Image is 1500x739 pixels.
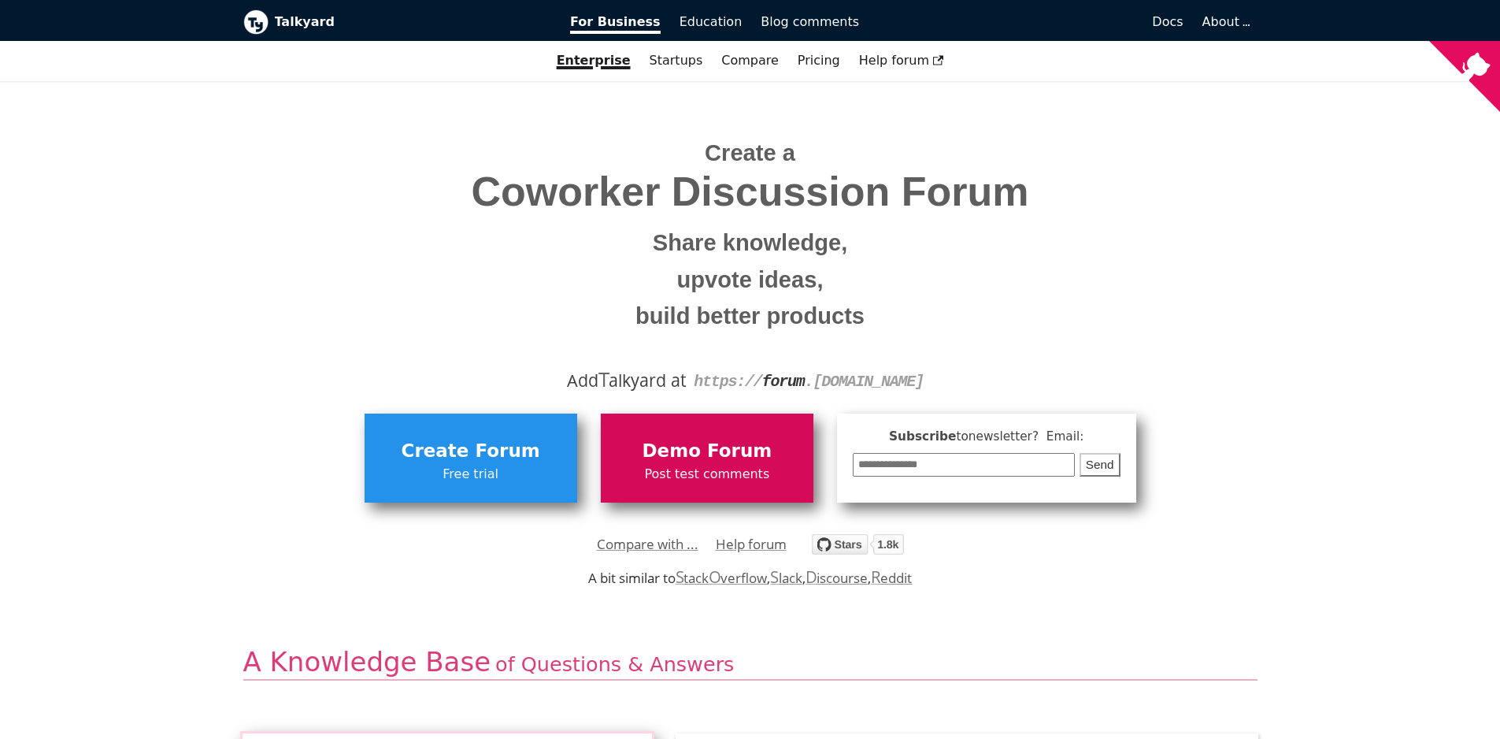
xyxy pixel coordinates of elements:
[609,464,806,485] span: Post test comments
[806,566,817,588] span: D
[705,140,795,165] span: Create a
[853,427,1120,447] span: Subscribe
[812,537,904,559] a: Star debiki/talkyard on GitHub
[243,9,269,35] img: Talkyard logo
[1202,14,1248,29] a: About
[640,47,713,74] a: Startups
[956,429,1083,444] span: to newsletter ? Email:
[1080,453,1120,477] button: Send
[255,169,1246,214] span: Coworker Discussion Forum
[1152,14,1183,29] span: Docs
[670,9,752,35] a: Education
[770,566,779,588] span: S
[275,12,549,32] b: Talkyard
[495,652,734,676] span: of Questions & Answers
[676,569,768,587] a: StackOverflow
[243,645,1257,681] h2: A Knowledge Base
[869,9,1193,35] a: Docs
[709,566,721,588] span: O
[255,298,1246,335] small: build better products
[716,533,787,556] a: Help forum
[762,373,805,391] strong: forum
[694,373,924,391] code: https:// . [DOMAIN_NAME]
[547,47,640,74] a: Enterprise
[372,464,569,485] span: Free trial
[598,365,609,393] span: T
[561,9,670,35] a: For Business
[255,367,1246,394] div: Add alkyard at
[871,569,912,587] a: Reddit
[761,14,859,29] span: Blog comments
[871,566,881,588] span: R
[609,436,806,466] span: Demo Forum
[812,534,904,555] img: talkyard.svg
[788,47,850,74] a: Pricing
[243,9,549,35] a: Talkyard logoTalkyard
[372,436,569,466] span: Create Forum
[751,9,869,35] a: Blog comments
[770,569,802,587] a: Slack
[255,225,1246,262] small: Share knowledge,
[601,414,813,502] a: Demo ForumPost test comments
[806,569,868,587] a: Discourse
[850,47,954,74] a: Help forum
[721,53,779,68] a: Compare
[597,533,698,556] a: Compare with ...
[365,414,577,502] a: Create ForumFree trial
[680,14,743,29] span: Education
[676,566,684,588] span: S
[859,53,944,68] span: Help forum
[570,14,661,34] span: For Business
[255,262,1246,299] small: upvote ideas,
